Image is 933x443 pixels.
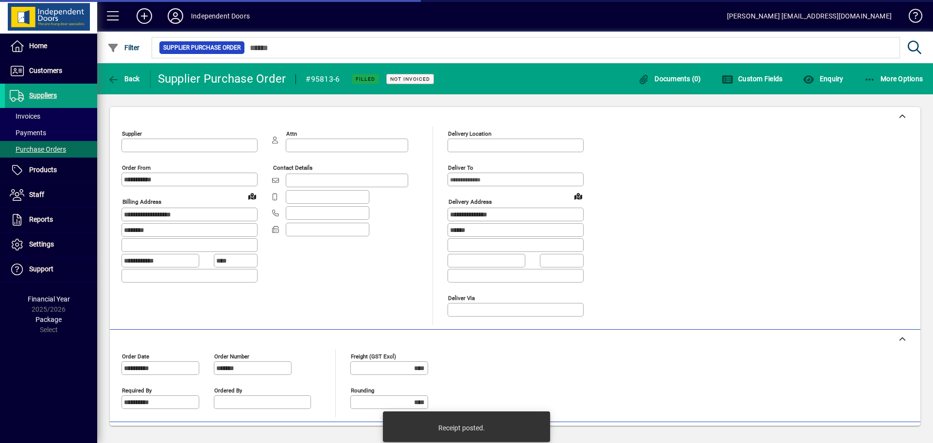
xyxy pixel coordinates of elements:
button: Profile [160,7,191,25]
a: Invoices [5,108,97,124]
span: Supplier Purchase Order [163,43,241,53]
button: Add [129,7,160,25]
mat-label: Deliver To [448,164,473,171]
span: Invoices [10,112,40,120]
span: Package [35,316,62,323]
a: Payments [5,124,97,141]
button: Back [105,70,142,88]
div: Independent Doors [191,8,250,24]
span: Documents (0) [638,75,701,83]
mat-label: Rounding [351,387,374,393]
span: Payments [10,129,46,137]
a: Staff [5,183,97,207]
button: Documents (0) [636,70,704,88]
a: Customers [5,59,97,83]
mat-label: Required by [122,387,152,393]
a: Knowledge Base [901,2,921,34]
span: Home [29,42,47,50]
mat-label: Freight (GST excl) [351,353,396,359]
a: View on map [244,188,260,204]
div: [PERSON_NAME] [EMAIL_ADDRESS][DOMAIN_NAME] [727,8,892,24]
a: Reports [5,208,97,232]
app-page-header-button: Back [97,70,151,88]
span: Custom Fields [722,75,783,83]
span: Not Invoiced [390,76,430,82]
mat-label: Order number [214,353,249,359]
button: Custom Fields [719,70,785,88]
mat-label: Supplier [122,130,142,137]
span: Reports [29,215,53,223]
span: Enquiry [803,75,843,83]
span: Settings [29,240,54,248]
mat-label: Order from [122,164,151,171]
div: Receipt posted. [438,423,485,433]
span: Suppliers [29,91,57,99]
div: #95813-6 [306,71,340,87]
mat-label: Order date [122,353,149,359]
div: Supplier Purchase Order [158,71,286,87]
span: More Options [864,75,923,83]
span: Filter [107,44,140,52]
a: Home [5,34,97,58]
a: Settings [5,232,97,257]
mat-label: Attn [286,130,297,137]
button: Filter [105,39,142,56]
a: Products [5,158,97,182]
span: Staff [29,191,44,198]
span: Filled [356,76,375,82]
a: Support [5,257,97,282]
mat-label: Deliver via [448,294,475,301]
mat-label: Ordered by [214,387,242,393]
a: View on map [570,188,586,204]
span: Purchase Orders [10,145,66,153]
button: Enquiry [800,70,846,88]
button: More Options [862,70,926,88]
span: Back [107,75,140,83]
span: Products [29,166,57,174]
a: Purchase Orders [5,141,97,158]
span: Support [29,265,53,273]
span: Customers [29,67,62,74]
span: Financial Year [28,295,70,303]
mat-label: Delivery Location [448,130,491,137]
